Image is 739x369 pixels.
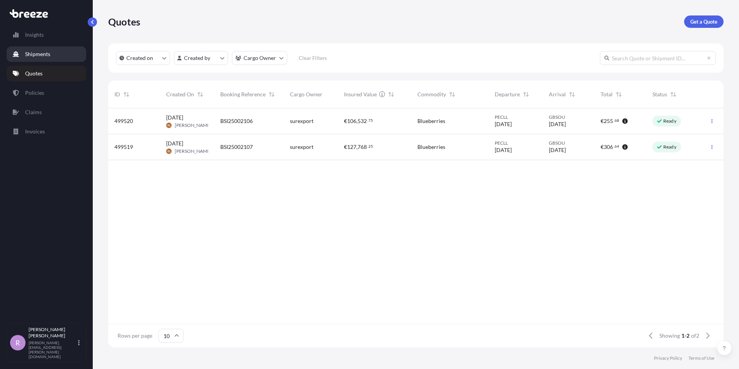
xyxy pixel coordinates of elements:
[7,85,86,101] a: Policies
[290,91,322,98] span: Cargo Owner
[15,339,20,347] span: R
[175,148,211,154] span: [PERSON_NAME]
[495,91,520,98] span: Departure
[604,118,613,124] span: 255
[387,90,396,99] button: Sort
[7,27,86,43] a: Insights
[7,46,86,62] a: Shipments
[290,117,313,125] span: surexport
[344,91,377,98] span: Insured Value
[116,51,170,65] button: createdOn Filter options
[367,145,368,148] span: .
[117,332,152,340] span: Rows per page
[659,332,680,340] span: Showing
[681,332,690,340] span: 1-2
[600,51,716,65] input: Search Quote or Shipment ID...
[29,340,77,359] p: [PERSON_NAME][EMAIL_ADDRESS][PERSON_NAME][DOMAIN_NAME]
[367,119,368,122] span: .
[232,51,287,65] button: cargoOwner Filter options
[347,144,356,150] span: 127
[368,119,373,122] span: 75
[654,355,682,361] a: Privacy Policy
[358,118,367,124] span: 532
[663,118,676,124] p: Ready
[184,54,210,62] p: Created by
[196,90,205,99] button: Sort
[7,66,86,81] a: Quotes
[25,70,43,77] p: Quotes
[175,122,211,128] span: [PERSON_NAME]
[290,143,313,151] span: surexport
[114,91,120,98] span: ID
[344,144,347,150] span: €
[549,91,566,98] span: Arrival
[417,143,445,151] span: Blueberries
[448,90,457,99] button: Sort
[220,91,266,98] span: Booking Reference
[549,114,588,120] span: GBSOU
[347,118,356,124] span: 106
[122,90,131,99] button: Sort
[614,90,623,99] button: Sort
[25,50,50,58] p: Shipments
[7,124,86,139] a: Invoices
[417,91,446,98] span: Commodity
[167,121,171,129] span: RL
[368,145,373,148] span: 25
[495,114,536,120] span: PECLL
[652,91,667,98] span: Status
[220,143,253,151] span: BSI25002107
[663,144,676,150] p: Ready
[549,146,566,154] span: [DATE]
[25,89,44,97] p: Policies
[166,140,183,147] span: [DATE]
[25,108,42,116] p: Claims
[356,144,358,150] span: ,
[691,332,699,340] span: of 2
[601,91,613,98] span: Total
[25,31,44,39] p: Insights
[114,117,133,125] span: 499520
[358,144,367,150] span: 768
[299,54,327,62] p: Clear Filters
[166,114,183,121] span: [DATE]
[669,90,678,99] button: Sort
[567,90,577,99] button: Sort
[166,91,194,98] span: Created On
[174,51,228,65] button: createdBy Filter options
[29,326,77,339] p: [PERSON_NAME] [PERSON_NAME]
[615,119,619,122] span: 68
[108,15,140,28] p: Quotes
[417,117,445,125] span: Blueberries
[220,117,253,125] span: BSI25002106
[7,104,86,120] a: Claims
[688,355,714,361] a: Terms of Use
[549,140,588,146] span: GBSOU
[684,15,724,28] a: Get a Quote
[267,90,276,99] button: Sort
[495,120,512,128] span: [DATE]
[521,90,531,99] button: Sort
[344,118,347,124] span: €
[601,144,604,150] span: €
[495,146,512,154] span: [DATE]
[601,118,604,124] span: €
[604,144,613,150] span: 306
[291,52,334,64] button: Clear Filters
[613,145,614,148] span: .
[613,119,614,122] span: .
[549,120,566,128] span: [DATE]
[690,18,717,26] p: Get a Quote
[167,147,171,155] span: RL
[114,143,133,151] span: 499519
[615,145,619,148] span: 64
[243,54,276,62] p: Cargo Owner
[126,54,153,62] p: Created on
[356,118,358,124] span: ,
[495,140,536,146] span: PECLL
[25,128,45,135] p: Invoices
